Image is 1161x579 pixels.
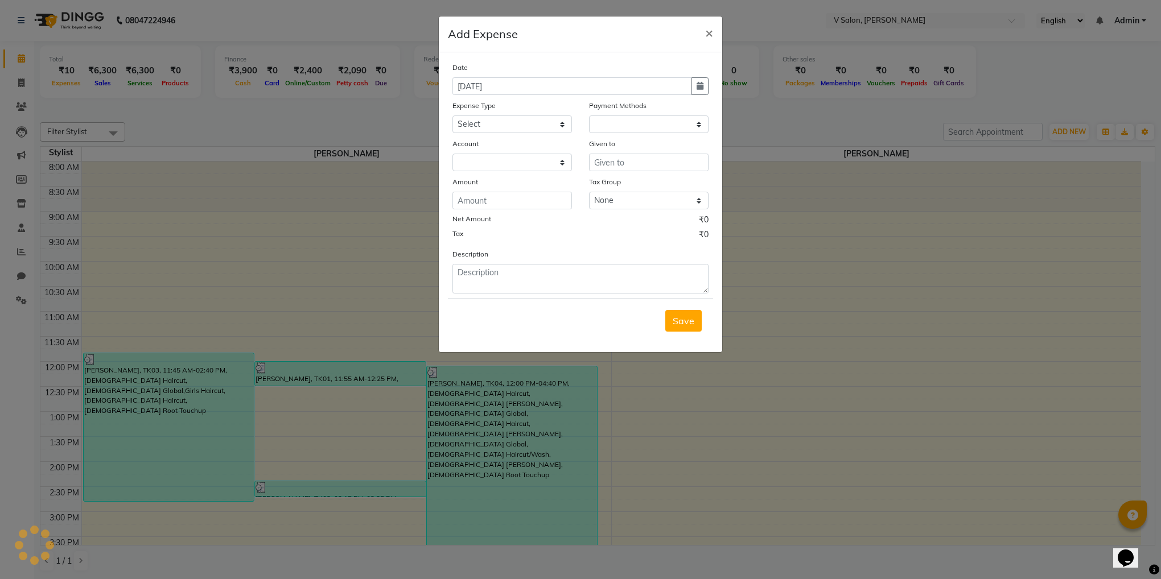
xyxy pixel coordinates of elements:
iframe: chat widget [1113,533,1150,568]
button: Save [665,310,702,332]
label: Tax [452,229,463,239]
label: Expense Type [452,101,496,111]
label: Payment Methods [589,101,647,111]
span: ₹0 [699,229,709,243]
label: Net Amount [452,214,491,224]
button: Close [696,16,722,48]
label: Date [452,63,468,73]
span: Save [673,315,694,326]
label: Tax Group [589,177,621,187]
input: Given to [589,154,709,171]
label: Description [452,249,488,259]
label: Amount [452,177,478,187]
span: × [705,24,713,41]
h5: Add Expense [448,26,518,43]
span: ₹0 [699,214,709,229]
label: Account [452,139,479,149]
input: Amount [452,192,572,209]
label: Given to [589,139,615,149]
